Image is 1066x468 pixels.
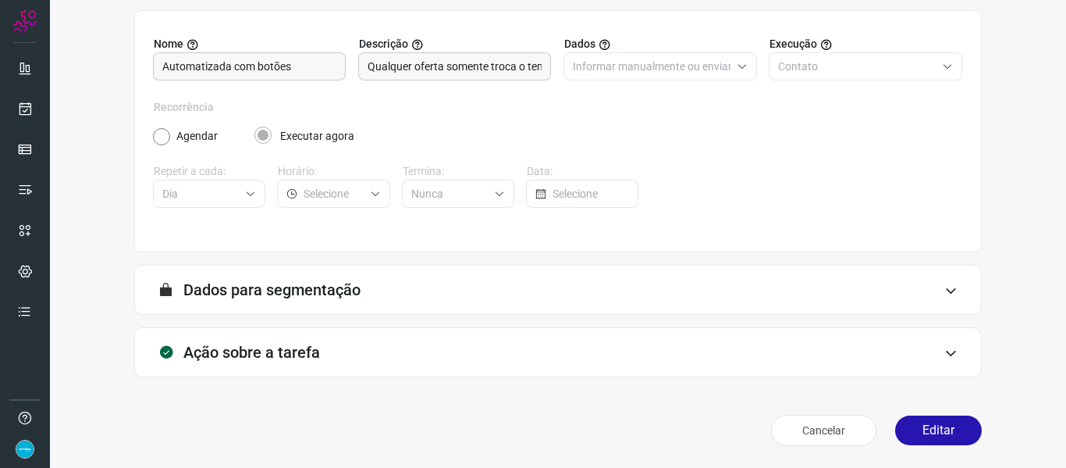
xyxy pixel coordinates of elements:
button: Editar [895,416,982,445]
input: Selecione o tipo de envio [573,53,730,80]
h3: Dados para segmentação [183,280,361,299]
label: Agendar [176,128,218,145]
label: Recorrência [154,99,962,116]
input: Selecione o tipo de envio [778,53,936,80]
img: 86fc21c22a90fb4bae6cb495ded7e8f6.png [16,440,34,459]
label: Horário: [278,163,389,180]
label: Executar agora [280,128,354,145]
span: Execução [769,36,817,52]
span: Nome [154,36,183,52]
span: Dados [564,36,595,52]
button: Cancelar [771,415,876,446]
label: Data: [527,163,638,180]
input: Selecione [411,180,488,207]
img: Logo [13,9,37,33]
label: Repetir a cada: [154,163,265,180]
h3: Ação sobre a tarefa [183,343,320,362]
input: Selecione [162,180,239,207]
input: Digite o nome para a sua tarefa. [162,53,336,80]
input: Selecione [304,180,363,207]
label: Termina: [403,163,514,180]
input: Selecione [553,180,628,207]
input: Forneça uma breve descrição da sua tarefa. [368,53,542,80]
span: Descrição [359,36,408,52]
